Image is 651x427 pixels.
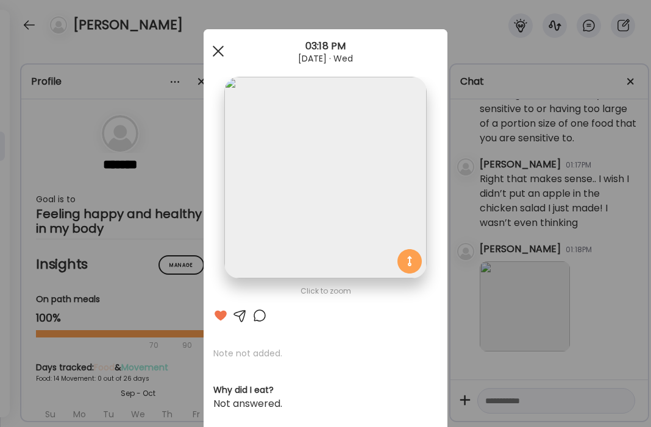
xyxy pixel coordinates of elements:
img: images%2FjMezFMSYwZcp5PauHSaZMapyIF03%2FKdb4xCuYd2Mwq0igo3pE%2FPN0cvgSfZVzHZAgiQJnD_1080 [224,77,426,278]
h3: Why did I eat? [213,384,438,397]
div: Click to zoom [213,284,438,298]
div: [DATE] · Wed [204,54,447,63]
div: Not answered. [213,397,438,411]
div: 03:18 PM [204,39,447,54]
p: Note not added. [213,347,438,359]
